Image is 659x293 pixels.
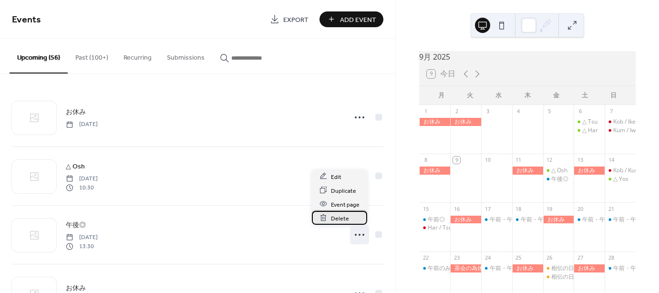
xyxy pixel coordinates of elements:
[484,108,491,115] div: 3
[542,86,570,105] div: 金
[66,242,98,251] span: 13:30
[450,216,481,224] div: お休み
[419,264,450,272] div: 午前のみ◎
[484,86,513,105] div: 水
[605,167,636,175] div: Kob / Kus
[608,108,615,115] div: 7
[551,273,608,281] div: 相伝の日Kob/Har/Tsu
[66,161,85,172] a: △ Osh
[319,11,383,27] button: Add Event
[551,264,597,272] div: 相伝の日Osh/Nos
[605,118,636,126] div: Kob / Ike
[422,254,429,262] div: 22
[422,157,429,164] div: 8
[574,118,605,126] div: △ Tsu
[428,216,445,224] div: 午前◎
[512,264,543,272] div: お休み
[577,157,584,164] div: 13
[582,118,597,126] div: △ Tsu
[419,118,450,126] div: お休み
[613,216,648,224] div: 午前・午後◎
[515,254,522,262] div: 25
[574,216,605,224] div: 午前・午後◎
[428,224,452,232] div: Har / Tsu
[450,264,481,272] div: 茶会の為休み
[66,162,85,172] span: △ Osh
[428,264,456,272] div: 午前のみ◎
[582,216,617,224] div: 午前・午後◎
[577,254,584,262] div: 27
[582,126,598,135] div: △ Har
[66,220,86,230] a: 午後◎
[340,15,376,25] span: Add Event
[481,216,512,224] div: 午前・午後◎
[490,216,524,224] div: 午前・午後◎
[546,254,553,262] div: 26
[484,205,491,212] div: 17
[66,106,86,117] a: お休み
[419,216,450,224] div: 午前◎
[331,199,360,209] span: Event page
[484,254,491,262] div: 24
[481,264,512,272] div: 午前・午後◎
[68,39,116,73] button: Past (100+)
[419,51,636,63] div: 9月 2025
[263,11,316,27] a: Export
[605,126,636,135] div: Kum / Iwa
[484,157,491,164] div: 10
[419,167,450,175] div: お休み
[574,264,605,272] div: お休み
[453,108,460,115] div: 2
[331,172,341,182] span: Edit
[577,108,584,115] div: 6
[521,216,555,224] div: 午前・午後◎
[515,205,522,212] div: 18
[116,39,159,73] button: Recurring
[605,175,636,183] div: △ Yos
[427,86,455,105] div: 月
[12,10,41,29] span: Events
[512,216,543,224] div: 午前・午後◎
[613,118,636,126] div: Kob / Ike
[543,175,574,183] div: 午後◎
[613,175,628,183] div: △ Yos
[513,86,542,105] div: 木
[515,108,522,115] div: 4
[66,120,98,129] span: [DATE]
[608,254,615,262] div: 28
[546,108,553,115] div: 5
[515,157,522,164] div: 11
[10,39,68,73] button: Upcoming (56)
[613,167,638,175] div: Kob / Kus
[546,157,553,164] div: 12
[512,167,543,175] div: お休み
[613,126,639,135] div: Kum / Iwa
[608,157,615,164] div: 14
[283,15,309,25] span: Export
[608,205,615,212] div: 21
[450,118,481,126] div: お休み
[419,224,450,232] div: Har / Tsu
[551,175,568,183] div: 午後◎
[422,108,429,115] div: 1
[66,220,86,230] span: 午後◎
[159,39,212,73] button: Submissions
[543,273,574,281] div: 相伝の日Kob/Har/Tsu
[455,86,484,105] div: 火
[574,167,605,175] div: お休み
[605,216,636,224] div: 午前・午後◎
[543,264,574,272] div: 相伝の日Osh/Nos
[577,205,584,212] div: 20
[570,86,599,105] div: 土
[453,254,460,262] div: 23
[66,107,86,117] span: お休み
[605,264,636,272] div: 午前・午後◎
[331,186,356,196] span: Duplicate
[66,183,98,192] span: 10:30
[453,205,460,212] div: 16
[613,264,648,272] div: 午前・午後◎
[66,175,98,183] span: [DATE]
[551,167,567,175] div: △ Osh
[543,167,574,175] div: △ Osh
[453,157,460,164] div: 9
